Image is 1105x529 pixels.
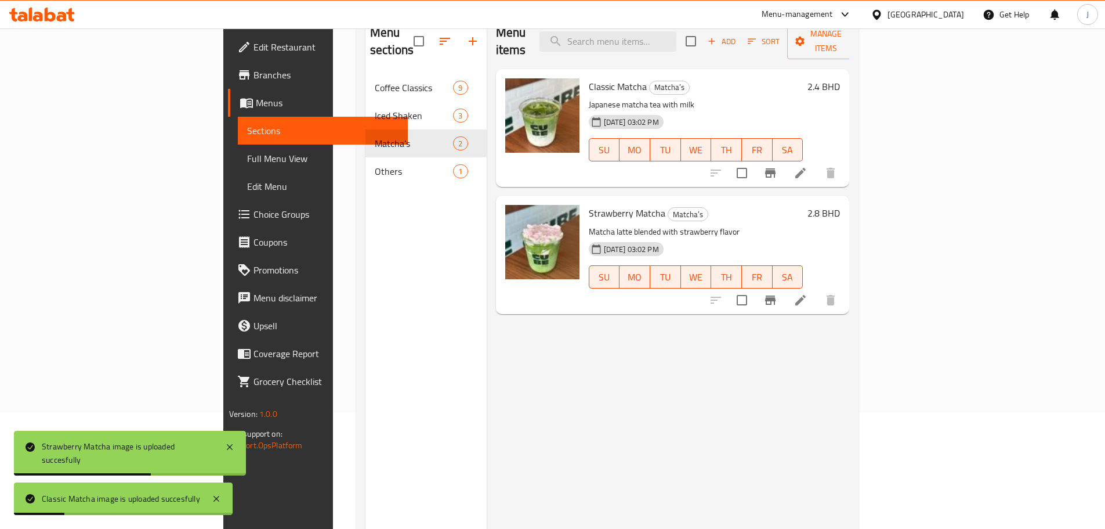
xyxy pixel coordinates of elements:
[650,265,681,289] button: TU
[730,161,754,185] span: Select to update
[747,269,768,286] span: FR
[745,33,782,51] button: Sort
[247,152,398,165] span: Full Menu View
[599,117,664,128] span: [DATE] 03:02 PM
[496,24,526,59] h2: Menu items
[742,138,773,161] button: FR
[229,426,282,441] span: Get support on:
[711,265,742,289] button: TH
[253,347,398,361] span: Coverage Report
[756,159,784,187] button: Branch-specific-item
[42,492,200,505] div: Classic Matcha image is uploaded succesfully
[599,244,664,255] span: [DATE] 03:02 PM
[228,200,408,228] a: Choice Groups
[505,78,579,153] img: Classic Matcha
[706,35,737,48] span: Add
[589,78,647,95] span: Classic Matcha
[681,265,712,289] button: WE
[589,265,620,289] button: SU
[787,23,865,59] button: Manage items
[796,27,856,56] span: Manage items
[589,98,803,112] p: Japanese matcha tea with milk
[365,69,487,190] nav: Menu sections
[228,228,408,256] a: Coupons
[817,286,845,314] button: delete
[807,205,840,221] h6: 2.8 BHD
[454,82,467,93] span: 9
[375,136,453,150] span: Matcha’s
[748,35,780,48] span: Sort
[454,110,467,121] span: 3
[238,117,408,145] a: Sections
[740,33,787,51] span: Sort items
[228,284,408,312] a: Menu disclaimer
[703,33,740,51] span: Add item
[375,164,453,178] span: Others
[228,312,408,340] a: Upsell
[365,74,487,102] div: Coffee Classics9
[365,129,487,157] div: Matcha’s2
[365,102,487,129] div: Iced Shaken3
[229,438,303,453] a: Support.OpsPlatform
[777,269,799,286] span: SA
[228,89,408,117] a: Menus
[454,166,467,177] span: 1
[375,109,453,123] span: Iced Shaken
[453,81,468,95] div: items
[649,81,690,95] div: Matcha’s
[365,157,487,185] div: Others1
[679,29,703,53] span: Select section
[589,225,803,239] p: Matcha latte blended with strawberry flavor
[711,138,742,161] button: TH
[247,124,398,138] span: Sections
[253,263,398,277] span: Promotions
[773,265,803,289] button: SA
[742,265,773,289] button: FR
[228,61,408,89] a: Branches
[459,27,487,55] button: Add section
[619,265,650,289] button: MO
[716,269,737,286] span: TH
[703,33,740,51] button: Add
[686,142,707,159] span: WE
[887,8,964,21] div: [GEOGRAPHIC_DATA]
[256,96,398,110] span: Menus
[594,142,615,159] span: SU
[650,81,689,94] span: Matcha’s
[747,142,768,159] span: FR
[253,375,398,388] span: Grocery Checklist
[238,145,408,172] a: Full Menu View
[247,179,398,193] span: Edit Menu
[228,33,408,61] a: Edit Restaurant
[681,138,712,161] button: WE
[454,138,467,149] span: 2
[619,138,650,161] button: MO
[756,286,784,314] button: Branch-specific-item
[668,207,708,221] div: Matcha’s
[624,269,646,286] span: MO
[238,172,408,200] a: Edit Menu
[794,293,807,307] a: Edit menu item
[589,204,665,222] span: Strawberry Matcha
[253,207,398,221] span: Choice Groups
[716,142,737,159] span: TH
[773,138,803,161] button: SA
[229,406,258,422] span: Version:
[228,256,408,284] a: Promotions
[817,159,845,187] button: delete
[407,29,431,53] span: Select all sections
[42,440,213,466] div: Strawberry Matcha image is uploaded succesfully
[777,142,799,159] span: SA
[730,288,754,312] span: Select to update
[253,68,398,82] span: Branches
[807,78,840,95] h6: 2.4 BHD
[228,368,408,395] a: Grocery Checklist
[1086,8,1089,21] span: J
[253,319,398,333] span: Upsell
[228,340,408,368] a: Coverage Report
[505,205,579,279] img: Strawberry Matcha
[655,269,676,286] span: TU
[589,138,620,161] button: SU
[668,208,708,221] span: Matcha’s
